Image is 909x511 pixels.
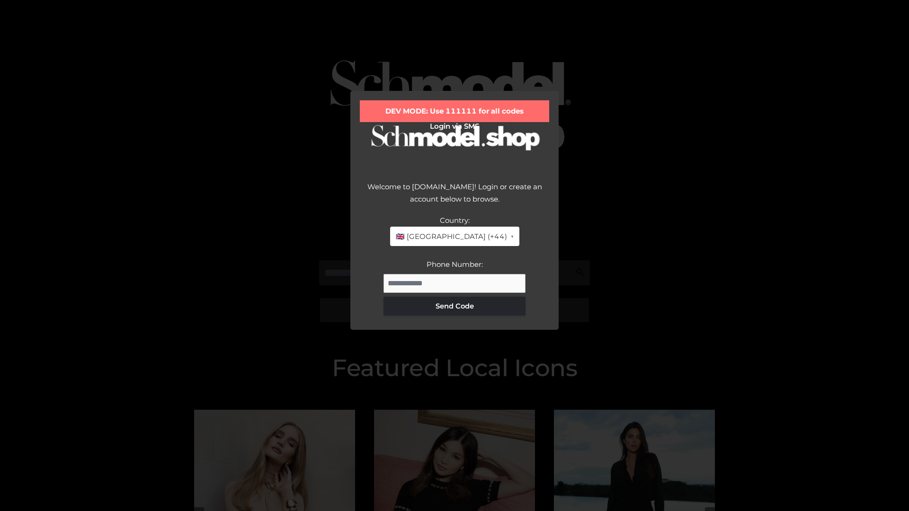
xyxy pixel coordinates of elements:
[427,260,483,269] label: Phone Number:
[440,216,470,225] label: Country:
[360,181,549,214] div: Welcome to [DOMAIN_NAME]! Login or create an account below to browse.
[360,122,549,131] h2: Login via SMS
[396,230,507,243] span: 🇬🇧 [GEOGRAPHIC_DATA] (+44)
[360,100,549,122] div: DEV MODE: Use 111111 for all codes
[383,297,526,316] button: Send Code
